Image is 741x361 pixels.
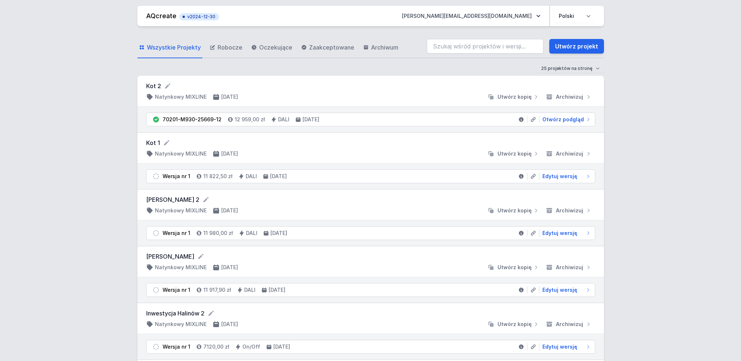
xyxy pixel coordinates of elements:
h4: Natynkowy MIXLINE [155,264,207,271]
span: Archiwizuj [556,264,583,271]
a: Edytuj wersję [539,286,592,294]
button: Edytuj nazwę projektu [197,253,204,260]
button: Utwórz kopię [484,264,543,271]
button: Edytuj nazwę projektu [164,82,171,90]
a: Robocze [208,37,244,58]
h4: Natynkowy MIXLINE [155,150,207,157]
span: Edytuj wersję [542,286,577,294]
h4: Natynkowy MIXLINE [155,321,207,328]
button: Utwórz kopię [484,207,543,214]
button: Utwórz kopię [484,150,543,157]
form: Inwestycja Halinów 2 [146,309,595,318]
h4: [DATE] [221,207,238,214]
button: Archiwizuj [543,321,595,328]
span: Oczekujące [259,43,292,52]
h4: DALI [278,116,289,123]
input: Szukaj wśród projektów i wersji... [427,39,543,54]
span: Utwórz kopię [498,264,532,271]
img: draft.svg [152,286,160,294]
span: Archiwizuj [556,321,583,328]
h4: 12 959,00 zł [235,116,265,123]
h4: DALI [244,286,256,294]
span: Utwórz kopię [498,207,532,214]
span: Wszystkie Projekty [147,43,201,52]
img: draft.svg [152,229,160,237]
div: Wersja nr 1 [163,343,190,350]
span: v2024-12-30 [183,14,215,20]
h4: [DATE] [273,343,290,350]
a: AQcreate [146,12,176,20]
a: Wszystkie Projekty [137,37,202,58]
h4: 11 822,50 zł [203,173,233,180]
h4: [DATE] [221,264,238,271]
form: [PERSON_NAME] [146,252,595,261]
div: Wersja nr 1 [163,173,190,180]
div: Wersja nr 1 [163,286,190,294]
h4: DALI [246,229,257,237]
form: Kot 1 [146,138,595,147]
button: Archiwizuj [543,150,595,157]
span: Archiwum [371,43,398,52]
button: Edytuj nazwę projektu [202,196,210,203]
a: Otwórz podgląd [539,116,592,123]
form: [PERSON_NAME] 2 [146,195,595,204]
button: [PERSON_NAME][EMAIL_ADDRESS][DOMAIN_NAME] [396,9,546,23]
button: Archiwizuj [543,207,595,214]
a: Oczekujące [250,37,294,58]
a: Edytuj wersję [539,173,592,180]
button: Utwórz kopię [484,93,543,101]
button: v2024-12-30 [179,12,219,20]
a: Edytuj wersję [539,343,592,350]
button: Utwórz kopię [484,321,543,328]
h4: DALI [246,173,257,180]
span: Edytuj wersję [542,229,577,237]
img: draft.svg [152,343,160,350]
span: Utwórz kopię [498,93,532,101]
span: Otwórz podgląd [542,116,584,123]
a: Zaakceptowane [300,37,356,58]
h4: 7120,00 zł [203,343,229,350]
h4: On/Off [242,343,260,350]
span: Robocze [218,43,242,52]
h4: 11 917,90 zł [203,286,231,294]
span: Archiwizuj [556,93,583,101]
span: Edytuj wersję [542,173,577,180]
span: Edytuj wersję [542,343,577,350]
h4: [DATE] [221,150,238,157]
span: Archiwizuj [556,150,583,157]
a: Archiwum [362,37,400,58]
h4: 11 980,00 zł [203,229,233,237]
span: Utwórz kopię [498,150,532,157]
span: Zaakceptowane [309,43,354,52]
span: Archiwizuj [556,207,583,214]
h4: [DATE] [270,229,287,237]
button: Archiwizuj [543,264,595,271]
h4: Natynkowy MIXLINE [155,93,207,101]
h4: [DATE] [303,116,319,123]
span: Utwórz kopię [498,321,532,328]
button: Edytuj nazwę projektu [163,139,170,146]
button: Edytuj nazwę projektu [207,310,215,317]
h4: [DATE] [221,321,238,328]
h4: [DATE] [221,93,238,101]
form: Kot 2 [146,82,595,90]
button: Archiwizuj [543,93,595,101]
a: Utwórz projekt [549,39,604,54]
img: draft.svg [152,173,160,180]
h4: Natynkowy MIXLINE [155,207,207,214]
h4: [DATE] [270,173,287,180]
select: Wybierz język [554,9,595,23]
a: Edytuj wersję [539,229,592,237]
div: Wersja nr 1 [163,229,190,237]
h4: [DATE] [269,286,285,294]
div: 70201-M930-25669-12 [163,116,222,123]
